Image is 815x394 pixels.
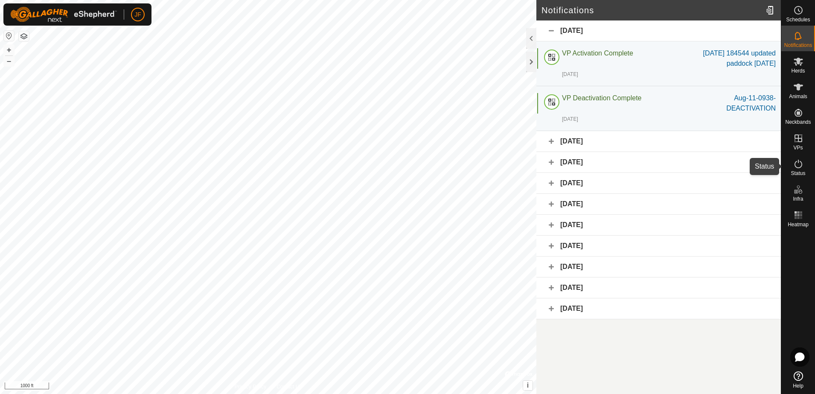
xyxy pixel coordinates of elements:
div: [DATE] [536,20,781,41]
div: [DATE] [536,131,781,152]
button: + [4,45,14,55]
span: Neckbands [785,120,811,125]
span: VP Deactivation Complete [562,94,641,102]
div: [DATE] [562,70,578,78]
div: [DATE] [562,115,578,123]
div: [DATE] [536,298,781,319]
img: Gallagher Logo [10,7,117,22]
span: Infra [793,196,803,201]
div: [DATE] [536,257,781,277]
span: i [527,382,529,389]
div: [DATE] [536,194,781,215]
div: [DATE] [536,173,781,194]
button: Reset Map [4,31,14,41]
span: JF [134,10,141,19]
div: [DATE] [536,236,781,257]
span: Help [793,383,803,388]
span: Status [791,171,805,176]
a: Help [781,368,815,392]
div: [DATE] [536,277,781,298]
span: Heatmap [788,222,809,227]
span: VPs [793,145,803,150]
div: [DATE] [536,152,781,173]
span: VP Activation Complete [562,50,633,57]
div: [DATE] [536,215,781,236]
button: i [523,381,533,390]
div: [DATE] 184544 updated paddock [DATE] [690,48,776,69]
span: Animals [789,94,807,99]
a: Privacy Policy [234,383,266,391]
button: Map Layers [19,31,29,41]
span: Herds [791,68,805,73]
a: Contact Us [277,383,302,391]
button: – [4,56,14,66]
div: Aug-11-0938-DEACTIVATION [690,93,776,114]
h2: Notifications [541,5,763,15]
span: Notifications [784,43,812,48]
span: Schedules [786,17,810,22]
